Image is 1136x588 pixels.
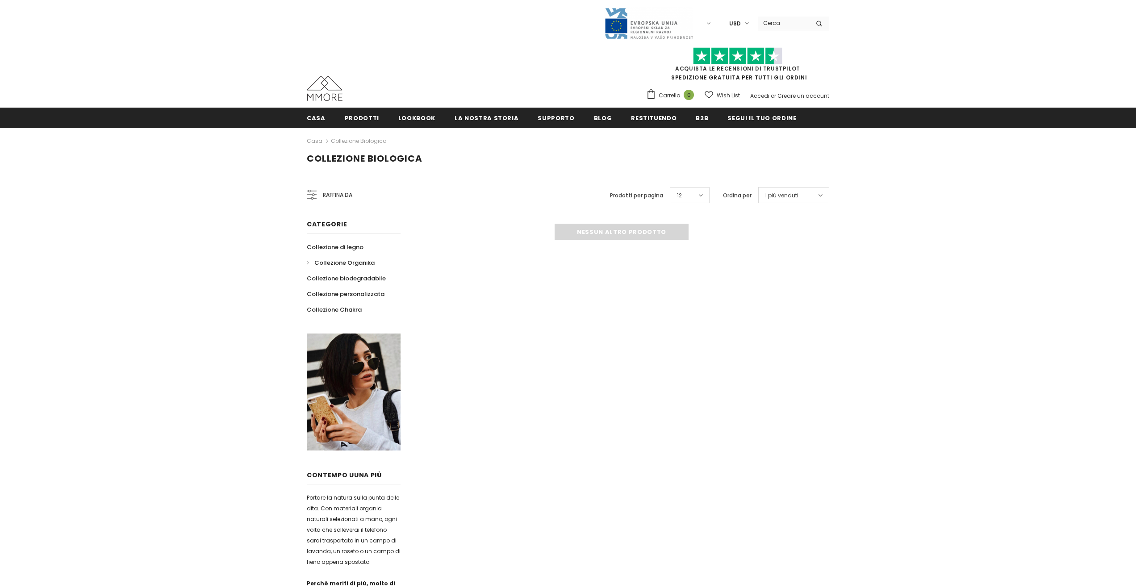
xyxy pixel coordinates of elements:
[307,290,384,298] span: Collezione personalizzata
[307,305,362,314] span: Collezione Chakra
[729,19,741,28] span: USD
[594,114,612,122] span: Blog
[307,255,375,271] a: Collezione Organika
[705,88,740,103] a: Wish List
[307,152,422,165] span: Collezione biologica
[717,91,740,100] span: Wish List
[307,239,363,255] a: Collezione di legno
[610,191,663,200] label: Prodotti per pagina
[646,89,698,102] a: Carrello 0
[538,108,574,128] a: supporto
[538,114,574,122] span: supporto
[723,191,752,200] label: Ordina per
[314,259,375,267] span: Collezione Organika
[758,17,809,29] input: Search Site
[307,136,322,146] a: Casa
[307,243,363,251] span: Collezione di legno
[331,137,387,145] a: Collezione biologica
[398,114,435,122] span: Lookbook
[675,65,800,72] a: Acquista le recensioni di TrustPilot
[771,92,776,100] span: or
[677,191,682,200] span: 12
[398,108,435,128] a: Lookbook
[307,274,386,283] span: Collezione biodegradabile
[594,108,612,128] a: Blog
[307,108,326,128] a: Casa
[765,191,798,200] span: I più venduti
[693,47,782,65] img: Fidati di Pilot Stars
[307,76,342,101] img: Casi MMORE
[777,92,829,100] a: Creare un account
[631,108,677,128] a: Restituendo
[307,220,347,229] span: Categorie
[684,90,694,100] span: 0
[604,7,693,40] img: Javni Razpis
[646,51,829,81] span: SPEDIZIONE GRATUITA PER TUTTI GLI ORDINI
[307,114,326,122] span: Casa
[696,114,708,122] span: B2B
[750,92,769,100] a: Accedi
[307,271,386,286] a: Collezione biodegradabile
[307,492,401,567] p: Portare la natura sulla punta delle dita. Con materiali organici naturali selezionati a mano, ogn...
[604,19,693,27] a: Javni Razpis
[323,190,352,200] span: Raffina da
[307,286,384,302] a: Collezione personalizzata
[345,114,379,122] span: Prodotti
[455,108,518,128] a: La nostra storia
[659,91,680,100] span: Carrello
[727,108,796,128] a: Segui il tuo ordine
[696,108,708,128] a: B2B
[455,114,518,122] span: La nostra storia
[307,471,382,480] span: contempo uUna più
[345,108,379,128] a: Prodotti
[727,114,796,122] span: Segui il tuo ordine
[307,302,362,317] a: Collezione Chakra
[631,114,677,122] span: Restituendo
